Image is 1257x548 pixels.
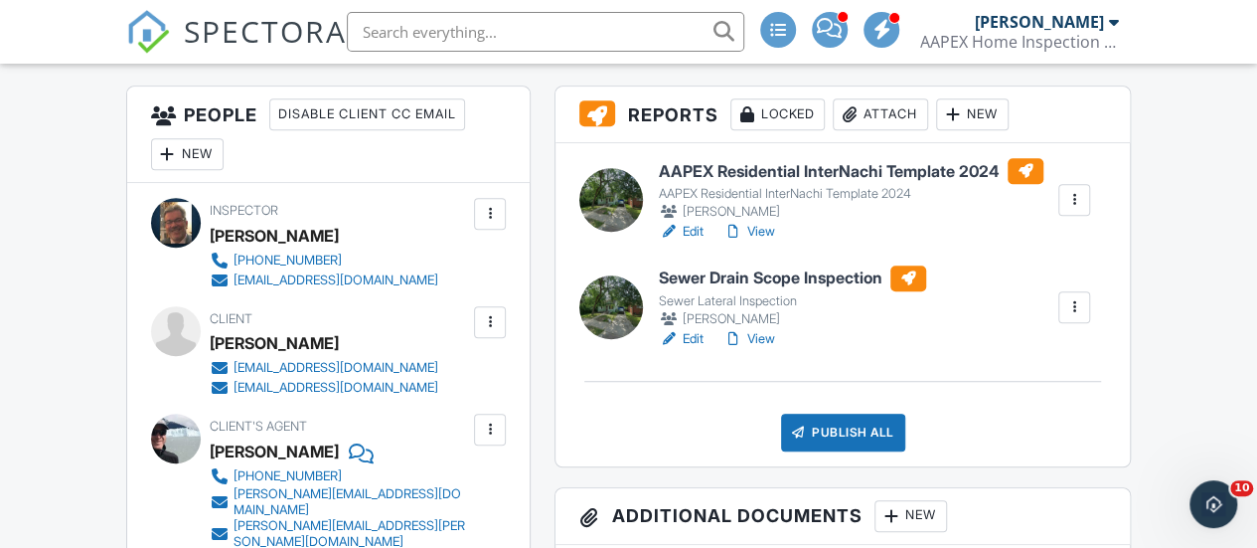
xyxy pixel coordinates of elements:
[234,486,470,518] div: [PERSON_NAME][EMAIL_ADDRESS][DOMAIN_NAME]
[936,98,1009,130] div: New
[781,414,905,452] div: Publish All
[234,253,342,269] div: [PHONE_NUMBER]
[210,328,339,358] div: [PERSON_NAME]
[659,309,926,329] div: [PERSON_NAME]
[210,221,339,251] div: [PERSON_NAME]
[210,311,252,326] span: Client
[234,273,438,288] div: [EMAIL_ADDRESS][DOMAIN_NAME]
[874,500,947,532] div: New
[659,293,926,309] div: Sewer Lateral Inspection
[269,98,465,130] div: Disable Client CC Email
[1189,480,1237,528] iframe: Intercom live chat
[659,266,926,329] a: Sewer Drain Scope Inspection Sewer Lateral Inspection [PERSON_NAME]
[975,12,1104,32] div: [PERSON_NAME]
[659,186,1043,202] div: AAPEX Residential InterNachi Template 2024
[210,251,438,271] a: [PHONE_NUMBER]
[1230,480,1253,496] span: 10
[659,202,1043,222] div: [PERSON_NAME]
[555,488,1130,545] h3: Additional Documents
[210,466,470,486] a: [PHONE_NUMBER]
[659,158,1043,222] a: AAPEX Residential InterNachi Template 2024 AAPEX Residential InterNachi Template 2024 [PERSON_NAME]
[555,87,1130,143] h3: Reports
[210,271,438,290] a: [EMAIL_ADDRESS][DOMAIN_NAME]
[234,468,342,484] div: [PHONE_NUMBER]
[723,222,775,242] a: View
[127,87,531,183] h3: People
[659,266,926,291] h6: Sewer Drain Scope Inspection
[659,329,704,349] a: Edit
[347,12,744,52] input: Search everything...
[659,222,704,242] a: Edit
[210,358,438,378] a: [EMAIL_ADDRESS][DOMAIN_NAME]
[210,437,339,466] a: [PERSON_NAME]
[234,380,438,396] div: [EMAIL_ADDRESS][DOMAIN_NAME]
[210,203,278,218] span: Inspector
[151,138,224,170] div: New
[210,419,307,434] span: Client's Agent
[659,158,1043,184] h6: AAPEX Residential InterNachi Template 2024
[234,360,438,376] div: [EMAIL_ADDRESS][DOMAIN_NAME]
[920,32,1119,52] div: AAPEX Home Inspection Services
[126,10,170,54] img: The Best Home Inspection Software - Spectora
[833,98,928,130] div: Attach
[184,10,347,52] span: SPECTORA
[210,486,470,518] a: [PERSON_NAME][EMAIL_ADDRESS][DOMAIN_NAME]
[730,98,825,130] div: Locked
[126,27,347,69] a: SPECTORA
[723,329,775,349] a: View
[210,378,438,398] a: [EMAIL_ADDRESS][DOMAIN_NAME]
